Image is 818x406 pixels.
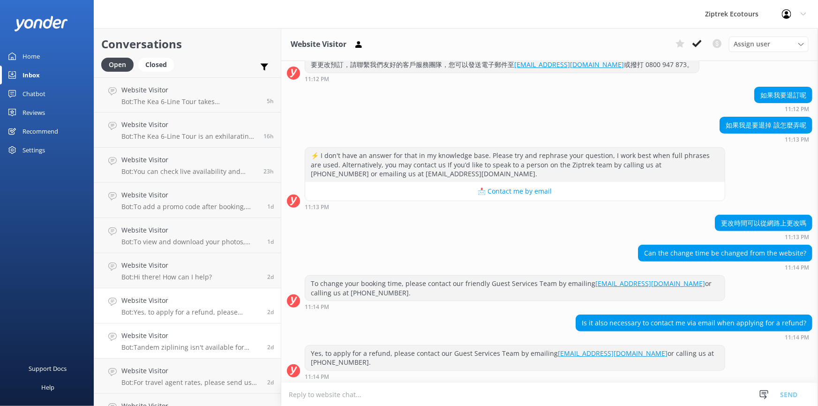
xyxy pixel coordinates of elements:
strong: 11:14 PM [305,374,329,380]
h4: Website Visitor [121,260,212,271]
strong: 11:13 PM [305,204,329,210]
div: 如果我要退訂呢 [755,87,812,103]
h4: Website Visitor [121,190,260,200]
h3: Website Visitor [291,38,346,51]
div: ⚡ I don't have an answer for that in my knowledge base. Please try and rephrase your question, I ... [305,148,725,182]
h4: Website Visitor [121,155,256,165]
button: 📩 Contact me by email [305,182,725,201]
a: Website VisitorBot:Tandem ziplining isn't available for adults, so each person zips one at a time... [94,323,281,359]
strong: 11:14 PM [305,304,329,310]
img: yonder-white-logo.png [14,16,68,31]
a: Website VisitorBot:Hi there! How can I help?2d [94,253,281,288]
h4: Website Visitor [121,85,260,95]
div: Support Docs [29,359,67,378]
h4: Website Visitor [121,120,256,130]
span: Sep 17 2025 07:39am (UTC +12:00) Pacific/Auckland [267,238,274,246]
h4: Website Visitor [121,295,260,306]
div: Sep 15 2025 11:12pm (UTC +12:00) Pacific/Auckland [754,105,812,112]
div: 要更改預訂，請聯繫我們友好的客戶服務團隊，您可以發送電子郵件至 或撥打 0800 947 873。 [305,57,699,73]
strong: 11:13 PM [785,234,809,240]
a: Website VisitorBot:For travel agent rates, please send us an email with your request at [EMAIL_AD... [94,359,281,394]
p: Bot: Yes, to apply for a refund, please contact our Guest Services Team by emailing [EMAIL_ADDRES... [121,308,260,316]
div: Sep 15 2025 11:13pm (UTC +12:00) Pacific/Auckland [305,203,725,210]
a: Website VisitorBot:The Kea 6-Line Tour is an exhilarating adventure! You'll zip from treehouse to... [94,113,281,148]
div: Sep 15 2025 11:14pm (UTC +12:00) Pacific/Auckland [305,303,725,310]
span: Sep 17 2025 07:14pm (UTC +12:00) Pacific/Auckland [263,132,274,140]
div: 更改時間可以從網路上更改嗎 [715,215,812,231]
div: 如果我是要退掉 該怎麼弄呢 [720,117,812,133]
p: Bot: Hi there! How can I help? [121,273,212,281]
a: Website VisitorBot:You can check live availability and book your zipline tour online at [URL][DOM... [94,148,281,183]
a: Closed [138,59,179,69]
strong: 11:12 PM [785,106,809,112]
a: [EMAIL_ADDRESS][DOMAIN_NAME] [558,349,668,358]
div: Sep 15 2025 11:14pm (UTC +12:00) Pacific/Auckland [638,264,812,271]
span: Sep 15 2025 10:13pm (UTC +12:00) Pacific/Auckland [267,343,274,351]
p: Bot: To add a promo code after booking, please contact our Guest Services Team by emailing [EMAIL... [121,203,260,211]
p: Bot: For travel agent rates, please send us an email with your request at [EMAIL_ADDRESS][DOMAIN_... [121,378,260,387]
a: [EMAIL_ADDRESS][DOMAIN_NAME] [514,60,624,69]
span: Sep 17 2025 12:13pm (UTC +12:00) Pacific/Auckland [263,167,274,175]
div: To change your booking time, please contact our friendly Guest Services Team by emailing or calli... [305,276,725,301]
div: Yes, to apply for a refund, please contact our Guest Services Team by emailing or calling us at [... [305,346,725,370]
strong: 11:14 PM [785,265,809,271]
span: Sep 15 2025 08:38pm (UTC +12:00) Pacific/Auckland [267,378,274,386]
p: Bot: The Kea 6-Line Tour takes approximately 2.5 to 3 hours. It's an exhilarating adventure with ... [121,98,260,106]
span: Sep 18 2025 06:50am (UTC +12:00) Pacific/Auckland [267,97,274,105]
div: Home [23,47,40,66]
a: Website VisitorBot:To add a promo code after booking, please contact our Guest Services Team by e... [94,183,281,218]
p: Bot: To view and download your photos, head over to the My Photos Page on our website and select ... [121,238,260,246]
h4: Website Visitor [121,331,260,341]
div: Open [101,58,134,72]
h4: Website Visitor [121,366,260,376]
div: Inbox [23,66,40,84]
a: Website VisitorBot:To view and download your photos, head over to the My Photos Page on our websi... [94,218,281,253]
span: Sep 17 2025 09:23am (UTC +12:00) Pacific/Auckland [267,203,274,211]
div: Is it also necessary to contact me via email when applying for a refund? [576,315,812,331]
a: Website VisitorBot:The Kea 6-Line Tour takes approximately 2.5 to 3 hours. It's an exhilarating a... [94,77,281,113]
span: Sep 16 2025 06:06am (UTC +12:00) Pacific/Auckland [267,273,274,281]
p: Bot: Tandem ziplining isn't available for adults, so each person zips one at a time. For children... [121,343,260,352]
h4: Website Visitor [121,225,260,235]
div: Can the change time be changed from the website? [638,245,812,261]
span: Sep 15 2025 11:14pm (UTC +12:00) Pacific/Auckland [267,308,274,316]
strong: 11:14 PM [785,335,809,340]
a: [EMAIL_ADDRESS][DOMAIN_NAME] [595,279,705,288]
div: Sep 15 2025 11:14pm (UTC +12:00) Pacific/Auckland [576,334,812,340]
strong: 11:12 PM [305,76,329,82]
div: Assign User [729,37,809,52]
div: Settings [23,141,45,159]
a: Open [101,59,138,69]
p: Bot: The Kea 6-Line Tour is an exhilarating adventure! You'll zip from treehouse to treehouse, gu... [121,132,256,141]
div: Closed [138,58,174,72]
div: Recommend [23,122,58,141]
strong: 11:13 PM [785,137,809,143]
div: Chatbot [23,84,45,103]
div: Sep 15 2025 11:14pm (UTC +12:00) Pacific/Auckland [305,373,725,380]
p: Bot: You can check live availability and book your zipline tour online at [URL][DOMAIN_NAME]. Hav... [121,167,256,176]
div: Help [41,378,54,397]
h2: Conversations [101,35,274,53]
div: Sep 15 2025 11:13pm (UTC +12:00) Pacific/Auckland [720,136,812,143]
a: Website VisitorBot:Yes, to apply for a refund, please contact our Guest Services Team by emailing... [94,288,281,323]
span: Assign user [734,39,770,49]
div: Sep 15 2025 11:13pm (UTC +12:00) Pacific/Auckland [715,233,812,240]
div: Reviews [23,103,45,122]
div: Sep 15 2025 11:12pm (UTC +12:00) Pacific/Auckland [305,75,699,82]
